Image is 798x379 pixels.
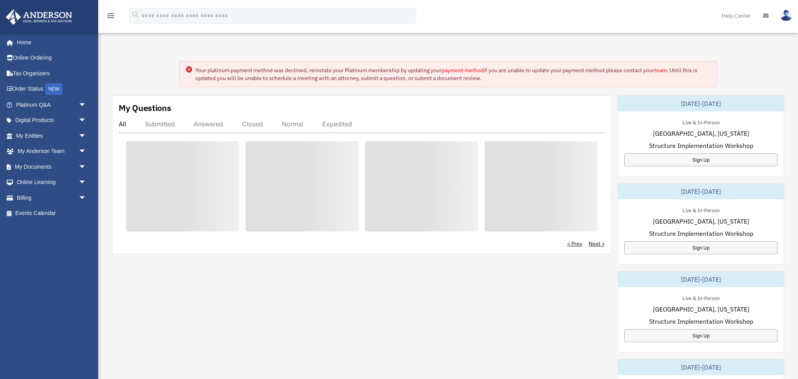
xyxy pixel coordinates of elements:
div: Answered [194,120,223,128]
a: Sign Up [624,329,778,342]
span: Structure Implementation Workshop [649,141,753,150]
span: [GEOGRAPHIC_DATA], [US_STATE] [653,129,749,138]
div: [DATE]-[DATE] [618,271,784,287]
a: Platinum Q&Aarrow_drop_down [6,97,98,113]
a: Sign Up [624,241,778,254]
div: Live & In-Person [676,118,726,126]
div: Normal [282,120,303,128]
a: Digital Productsarrow_drop_down [6,113,98,128]
div: Submitted [145,120,175,128]
a: Home [6,35,94,50]
i: search [131,11,140,19]
span: arrow_drop_down [79,175,94,191]
div: [DATE]-[DATE] [618,359,784,375]
span: [GEOGRAPHIC_DATA], [US_STATE] [653,304,749,314]
a: Order StatusNEW [6,81,98,97]
span: [GEOGRAPHIC_DATA], [US_STATE] [653,217,749,226]
a: payment method [442,67,484,74]
a: Next > [589,240,605,248]
a: My Documentsarrow_drop_down [6,159,98,175]
div: NEW [45,83,62,95]
span: Structure Implementation Workshop [649,229,753,238]
a: Tax Organizers [6,66,98,81]
a: team [654,67,667,74]
a: Sign Up [624,153,778,166]
div: Expedited [322,120,352,128]
span: arrow_drop_down [79,190,94,206]
a: Billingarrow_drop_down [6,190,98,206]
div: [DATE]-[DATE] [618,96,784,111]
div: Your platinum payment method was declined, reinstate your Platinum membership by updating your if... [195,66,710,82]
div: All [119,120,126,128]
a: < Prev [567,240,582,248]
a: My Anderson Teamarrow_drop_down [6,144,98,159]
div: Live & In-Person [676,206,726,214]
div: Closed [242,120,263,128]
span: arrow_drop_down [79,159,94,175]
span: arrow_drop_down [79,128,94,144]
img: User Pic [780,10,792,21]
div: Live & In-Person [676,293,726,302]
i: menu [106,11,116,20]
a: Online Learningarrow_drop_down [6,175,98,190]
img: Anderson Advisors Platinum Portal [4,9,75,25]
span: arrow_drop_down [79,144,94,160]
a: Online Ordering [6,50,98,66]
a: Events Calendar [6,206,98,221]
a: menu [106,14,116,20]
span: arrow_drop_down [79,97,94,113]
div: [DATE]-[DATE] [618,184,784,199]
div: My Questions [119,102,171,114]
span: Structure Implementation Workshop [649,317,753,326]
span: arrow_drop_down [79,113,94,129]
a: My Entitiesarrow_drop_down [6,128,98,144]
